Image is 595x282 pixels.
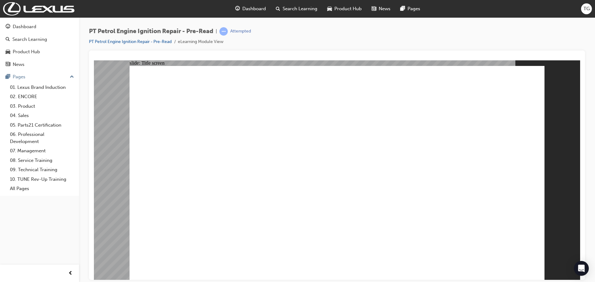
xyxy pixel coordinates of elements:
a: pages-iconPages [395,2,425,15]
a: 05. Parts21 Certification [7,120,77,130]
span: guage-icon [6,24,10,30]
div: Attempted [230,28,251,34]
span: car-icon [327,5,332,13]
a: News [2,59,77,70]
span: search-icon [276,5,280,13]
button: Pages [2,71,77,83]
span: search-icon [6,37,10,42]
span: learningRecordVerb_ATTEMPT-icon [219,27,228,36]
img: Trak [3,2,74,15]
a: car-iconProduct Hub [322,2,367,15]
button: TG [581,3,592,14]
li: eLearning Module View [178,38,223,46]
div: Open Intercom Messenger [574,261,589,276]
span: News [379,5,390,12]
a: 09. Technical Training [7,165,77,175]
span: Pages [408,5,420,12]
a: 02. ENCORE [7,92,77,102]
a: Search Learning [2,34,77,45]
a: 01. Lexus Brand Induction [7,83,77,92]
a: 06. Professional Development [7,130,77,146]
a: 08. Service Training [7,156,77,165]
button: DashboardSearch LearningProduct HubNews [2,20,77,71]
a: search-iconSearch Learning [271,2,322,15]
span: pages-icon [6,74,10,80]
div: Pages [13,73,25,80]
a: 07. Management [7,146,77,156]
span: news-icon [372,5,376,13]
span: news-icon [6,62,10,67]
a: Product Hub [2,46,77,58]
a: All Pages [7,184,77,193]
a: PT Petrol Engine Ignition Repair - Pre-Read [89,39,172,44]
span: PT Petrol Engine Ignition Repair - Pre-Read [89,28,213,35]
a: guage-iconDashboard [230,2,271,15]
div: Search Learning [12,36,47,43]
span: car-icon [6,49,10,55]
span: | [216,28,217,35]
span: Product Hub [334,5,362,12]
a: 04. Sales [7,111,77,120]
span: pages-icon [400,5,405,13]
a: news-iconNews [367,2,395,15]
div: News [13,61,24,68]
span: prev-icon [68,270,73,277]
span: guage-icon [235,5,240,13]
a: Dashboard [2,21,77,33]
span: Search Learning [283,5,317,12]
div: Product Hub [13,48,40,55]
a: 03. Product [7,102,77,111]
a: 10. TUNE Rev-Up Training [7,175,77,184]
span: up-icon [70,73,74,81]
span: Dashboard [242,5,266,12]
div: Dashboard [13,23,36,30]
span: TG [584,5,590,12]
